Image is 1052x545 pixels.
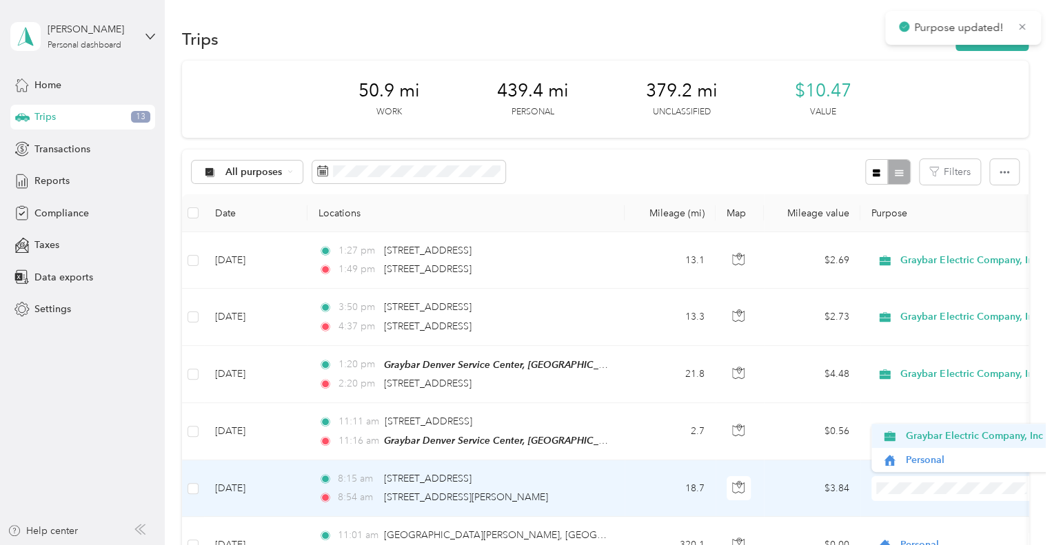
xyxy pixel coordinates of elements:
[764,403,860,460] td: $0.56
[384,473,472,484] span: [STREET_ADDRESS]
[512,106,554,119] p: Personal
[384,491,548,503] span: [STREET_ADDRESS][PERSON_NAME]
[900,309,1038,325] span: Graybar Electric Company, Inc
[384,301,472,313] span: [STREET_ADDRESS]
[338,471,377,486] span: 8:15 am
[338,376,377,391] span: 2:20 pm
[920,159,980,185] button: Filters
[34,238,59,252] span: Taxes
[646,80,718,102] span: 379.2 mi
[204,194,307,232] th: Date
[905,429,1042,443] span: Graybar Electric Company, Inc
[905,453,1042,467] span: Personal
[625,346,716,403] td: 21.8
[497,80,569,102] span: 439.4 mi
[384,359,918,371] span: Graybar Denver Service Center, [GEOGRAPHIC_DATA] ([STREET_ADDRESS] Unit 500, [GEOGRAPHIC_DATA], [...
[810,106,836,119] p: Value
[34,270,93,285] span: Data exports
[900,367,1038,382] span: Graybar Electric Company, Inc
[764,460,860,517] td: $3.84
[338,243,377,258] span: 1:27 pm
[975,468,1052,545] iframe: Everlance-gr Chat Button Frame
[338,433,377,449] span: 11:16 am
[384,529,665,541] span: [GEOGRAPHIC_DATA][PERSON_NAME], [GEOGRAPHIC_DATA]
[376,106,402,119] p: Work
[204,232,307,289] td: [DATE]
[764,232,860,289] td: $2.69
[338,528,377,543] span: 11:01 am
[384,320,472,332] span: [STREET_ADDRESS]
[625,289,716,345] td: 13.3
[384,435,918,446] span: Graybar Denver Service Center, [GEOGRAPHIC_DATA] ([STREET_ADDRESS] Unit 500, [GEOGRAPHIC_DATA], [...
[716,194,764,232] th: Map
[384,378,472,389] span: [STREET_ADDRESS]
[914,19,1007,37] p: Purpose updated!
[795,80,851,102] span: $10.47
[34,302,71,316] span: Settings
[48,22,134,37] div: [PERSON_NAME]
[385,415,472,427] span: [STREET_ADDRESS]
[764,346,860,403] td: $4.48
[900,253,1038,268] span: Graybar Electric Company, Inc
[625,403,716,460] td: 2.7
[764,194,860,232] th: Mileage value
[764,289,860,345] td: $2.73
[358,80,420,102] span: 50.9 mi
[625,460,716,517] td: 18.7
[8,524,78,538] button: Help center
[338,319,377,334] span: 4:37 pm
[204,289,307,345] td: [DATE]
[34,206,89,220] span: Compliance
[34,110,56,124] span: Trips
[625,232,716,289] td: 13.1
[204,460,307,517] td: [DATE]
[34,78,61,92] span: Home
[384,263,472,275] span: [STREET_ADDRESS]
[338,490,377,505] span: 8:54 am
[48,41,121,50] div: Personal dashboard
[338,357,377,372] span: 1:20 pm
[625,194,716,232] th: Mileage (mi)
[653,106,711,119] p: Unclassified
[204,346,307,403] td: [DATE]
[338,300,377,315] span: 3:50 pm
[131,111,150,123] span: 13
[34,174,70,188] span: Reports
[34,142,90,156] span: Transactions
[204,403,307,460] td: [DATE]
[225,167,283,177] span: All purposes
[338,262,377,277] span: 1:49 pm
[338,414,378,429] span: 11:11 am
[307,194,625,232] th: Locations
[384,245,472,256] span: [STREET_ADDRESS]
[182,32,219,46] h1: Trips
